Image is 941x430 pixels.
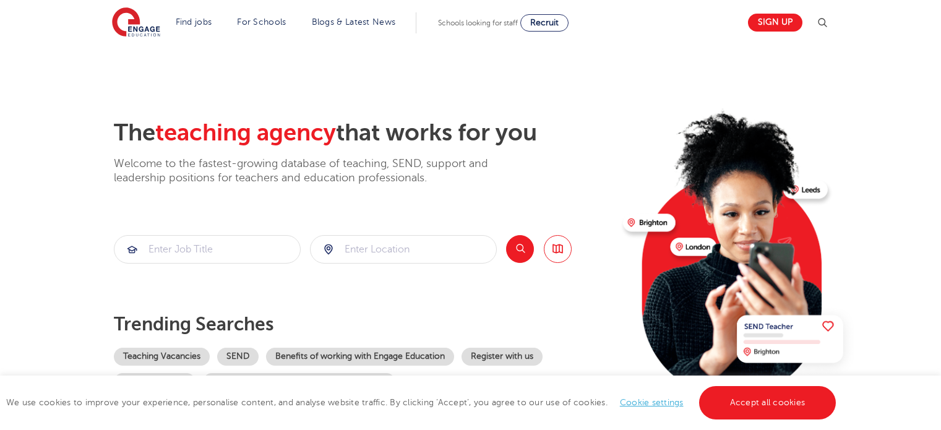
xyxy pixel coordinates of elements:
[6,398,839,407] span: We use cookies to improve your experience, personalise content, and analyse website traffic. By c...
[114,313,613,335] p: Trending searches
[310,235,497,264] div: Submit
[311,236,496,263] input: Submit
[530,18,559,27] span: Recruit
[620,398,684,407] a: Cookie settings
[699,386,836,419] a: Accept all cookies
[266,348,454,366] a: Benefits of working with Engage Education
[176,17,212,27] a: Find jobs
[438,19,518,27] span: Schools looking for staff
[217,348,259,366] a: SEND
[155,119,336,146] span: teaching agency
[462,348,543,366] a: Register with us
[114,235,301,264] div: Submit
[748,14,802,32] a: Sign up
[114,157,522,186] p: Welcome to the fastest-growing database of teaching, SEND, support and leadership positions for t...
[114,348,210,366] a: Teaching Vacancies
[312,17,396,27] a: Blogs & Latest News
[114,236,300,263] input: Submit
[520,14,569,32] a: Recruit
[506,235,534,263] button: Search
[114,373,196,391] a: Become a tutor
[114,119,613,147] h2: The that works for you
[203,373,395,391] a: Our coverage across [GEOGRAPHIC_DATA]
[237,17,286,27] a: For Schools
[112,7,160,38] img: Engage Education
